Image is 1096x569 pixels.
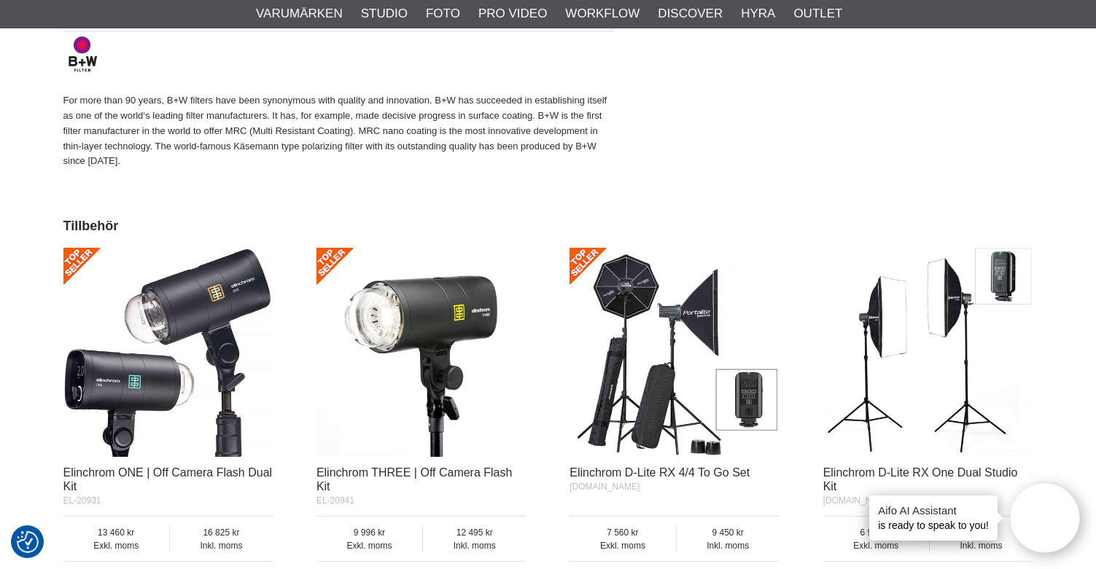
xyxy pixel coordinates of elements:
p: For more than 90 years, B+W filters have been synonymous with quality and innovation. B+W has suc... [63,93,614,169]
img: Elinchrom D-Lite RX 4/4 To Go Set [570,248,780,458]
h4: Aifo AI Assistant [878,503,989,518]
span: Inkl. moms [930,539,1033,552]
a: Elinchrom ONE | Off Camera Flash Dual Kit [63,466,273,493]
a: Elinchrom D-Lite RX One Dual Studio Kit [823,466,1018,493]
span: Exkl. moms [316,539,422,552]
a: Pro Video [478,4,547,23]
span: 6 996 [823,526,929,539]
a: Studio [361,4,408,23]
a: Discover [658,4,723,23]
div: is ready to speak to you! [869,495,998,541]
span: 9 996 [316,526,422,539]
span: 7 560 [570,526,675,539]
img: B+W Filter Authorized Distributor [63,25,614,79]
button: Samtyckesinställningar [17,529,39,555]
a: Foto [426,4,460,23]
span: 9 450 [677,526,780,539]
span: [DOMAIN_NAME] [570,482,640,492]
span: [DOMAIN_NAME] [823,495,893,506]
img: Revisit consent button [17,531,39,553]
span: Inkl. moms [423,539,526,552]
h2: Tillbehör [63,217,1033,235]
a: Workflow [565,4,640,23]
a: Elinchrom THREE | Off Camera Flash Kit [316,466,513,493]
a: Hyra [741,4,775,23]
span: 16 825 [170,526,273,539]
img: Elinchrom D-Lite RX One Dual Studio Kit [823,248,1033,458]
span: Inkl. moms [677,539,780,552]
span: Exkl. moms [570,539,675,552]
span: 12 495 [423,526,526,539]
img: Elinchrom ONE | Off Camera Flash Dual Kit [63,248,273,458]
span: Inkl. moms [170,539,273,552]
span: EL-20941 [316,495,354,506]
a: Outlet [793,4,842,23]
img: Elinchrom THREE | Off Camera Flash Kit [316,248,526,458]
span: 13 460 [63,526,169,539]
a: Varumärken [256,4,343,23]
span: Exkl. moms [823,539,929,552]
span: Exkl. moms [63,539,169,552]
span: EL-20931 [63,495,101,506]
a: Elinchrom D-Lite RX 4/4 To Go Set [570,466,750,479]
